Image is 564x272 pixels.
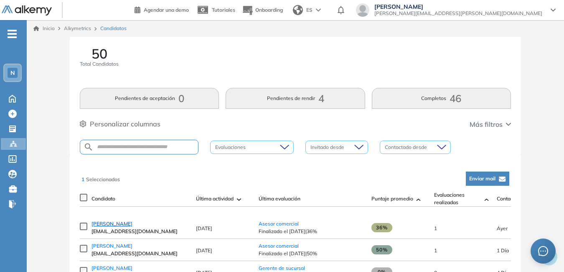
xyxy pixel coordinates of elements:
[91,264,188,272] a: [PERSON_NAME]
[374,10,542,17] span: [PERSON_NAME][EMAIL_ADDRESS][PERSON_NAME][DOMAIN_NAME]
[497,225,508,231] span: 12-sep-2025
[135,4,189,14] a: Agendar una demo
[100,25,127,32] span: Candidatos
[144,7,189,13] span: Agendar una demo
[497,195,533,203] span: Contacto desde
[91,221,132,227] span: [PERSON_NAME]
[469,175,495,182] span: Enviar mail
[80,119,160,129] button: Personalizar columnas
[196,195,234,203] span: Última actividad
[91,47,107,60] span: 50
[81,176,84,182] span: 1
[470,119,503,129] span: Más filtros
[259,228,363,235] span: Finalizado el [DATE] | 36%
[372,88,511,109] button: Completos46
[434,225,437,231] span: 1
[64,25,91,31] span: Alkymetrics
[226,88,365,109] button: Pendientes de rendir4
[374,3,542,10] span: [PERSON_NAME]
[371,223,392,232] span: 36%
[417,198,421,201] img: [missing "en.ARROW_ALT" translation]
[255,7,283,13] span: Onboarding
[485,198,489,201] img: [missing "en.ARROW_ALT" translation]
[434,191,481,206] span: Evaluaciones realizadas
[371,195,413,203] span: Puntaje promedio
[259,250,363,257] span: Finalizado el [DATE] | 50%
[212,7,235,13] span: Tutoriales
[91,243,132,249] span: [PERSON_NAME]
[91,220,188,228] a: [PERSON_NAME]
[91,195,115,203] span: Candidato
[91,265,132,271] span: [PERSON_NAME]
[497,247,509,254] span: 11-sep-2025
[470,119,511,129] button: Más filtros
[91,242,188,250] a: [PERSON_NAME]
[80,60,119,68] span: Total Candidatos
[86,176,120,182] span: Seleccionados
[196,225,212,231] span: [DATE]
[2,5,52,16] img: Logo
[259,265,305,271] a: Gerente de sucursal
[466,172,509,186] button: Enviar mail
[33,25,55,32] a: Inicio
[237,198,241,201] img: [missing "en.ARROW_ALT" translation]
[259,243,299,249] a: Asesor comercial
[91,228,188,235] span: [EMAIL_ADDRESS][DOMAIN_NAME]
[242,1,283,19] button: Onboarding
[10,69,15,76] span: N
[8,33,17,35] i: -
[306,6,312,14] span: ES
[196,247,212,254] span: [DATE]
[259,195,300,203] span: Última evaluación
[371,245,392,254] span: 50%
[84,142,94,152] img: SEARCH_ALT
[434,247,437,254] span: 1
[90,119,160,129] span: Personalizar columnas
[80,88,219,109] button: Pendientes de aceptación0
[538,246,548,256] span: message
[316,8,321,12] img: arrow
[293,5,303,15] img: world
[91,250,188,257] span: [EMAIL_ADDRESS][DOMAIN_NAME]
[259,221,299,227] a: Asesor comercial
